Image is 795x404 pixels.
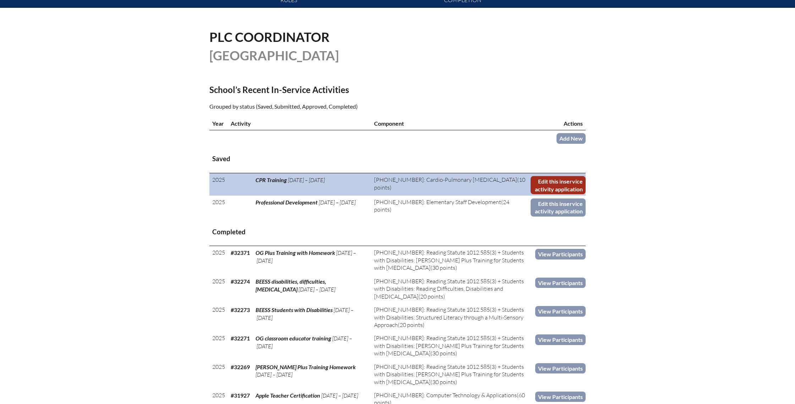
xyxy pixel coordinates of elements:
[371,275,530,303] td: (20 points)
[535,392,586,402] a: View Participants
[371,303,530,332] td: (20 points)
[212,228,583,236] h3: Completed
[209,102,459,111] p: Grouped by status (Saved, Submitted, Approved, Completed)
[374,176,517,183] span: [PHONE_NUMBER]: Cardio-Pulmonary [MEDICAL_DATA]
[531,176,586,194] a: Edit this inservice activity application
[209,29,330,45] span: PLC Coordinator
[371,196,530,218] td: (24 points)
[535,363,586,373] a: View Participants
[209,275,228,303] td: 2025
[231,278,250,285] b: #32274
[231,306,250,313] b: #32273
[209,332,228,360] td: 2025
[256,199,318,206] span: Professional Development
[319,199,356,206] span: [DATE] – [DATE]
[531,117,586,130] th: Actions
[321,392,358,399] span: [DATE] – [DATE]
[374,334,524,357] span: [PHONE_NUMBER]: Reading Statute 1012.585(3) + Students with Disabilities: [PERSON_NAME] Plus Trai...
[256,249,356,264] span: [DATE] – [DATE]
[535,334,586,345] a: View Participants
[371,117,530,130] th: Component
[209,360,228,389] td: 2025
[256,306,353,321] span: [DATE] – [DATE]
[228,117,371,130] th: Activity
[374,392,517,399] span: [PHONE_NUMBER]: Computer Technology & Applications
[209,173,228,196] td: 2025
[298,286,335,293] span: [DATE] – [DATE]
[231,249,250,256] b: #32371
[256,278,326,293] span: BEESS disabilities, difficulties, [MEDICAL_DATA]
[209,303,228,332] td: 2025
[374,198,501,206] span: [PHONE_NUMBER]: Elementary Staff Development
[256,392,320,399] span: Apple Teacher Certification
[209,196,228,218] td: 2025
[371,360,530,389] td: (30 points)
[556,133,586,143] a: Add New
[256,249,335,256] span: OG Plus Training with Homework
[212,154,583,163] h3: Saved
[535,249,586,259] a: View Participants
[256,335,331,342] span: OG classroom educator training
[209,117,228,130] th: Year
[256,176,287,183] span: CPR Training
[374,278,524,300] span: [PHONE_NUMBER]: Reading Statute 1012.585(3) + Students with Disabilities: Reading Difficulties, D...
[374,249,524,271] span: [PHONE_NUMBER]: Reading Statute 1012.585(3) + Students with Disabilities: [PERSON_NAME] Plus Trai...
[256,335,352,349] span: [DATE] – [DATE]
[535,306,586,316] a: View Participants
[371,173,530,196] td: (10 points)
[535,278,586,288] a: View Participants
[256,364,356,370] span: [PERSON_NAME] Plus Training Homework
[371,246,530,275] td: (30 points)
[288,176,325,184] span: [DATE] – [DATE]
[231,335,250,342] b: #32271
[374,363,524,386] span: [PHONE_NUMBER]: Reading Statute 1012.585(3) + Students with Disabilities: [PERSON_NAME] Plus Trai...
[209,84,459,95] h2: School’s Recent In-Service Activities
[531,198,586,217] a: Edit this inservice activity application
[231,364,250,370] b: #32269
[374,306,524,328] span: [PHONE_NUMBER]: Reading Statute 1012.585(3) + Students with Disabilities: Structured Literacy thr...
[209,48,339,63] span: [GEOGRAPHIC_DATA]
[371,332,530,360] td: (30 points)
[231,392,250,399] b: #31927
[209,246,228,275] td: 2025
[256,306,333,313] span: BEESS Students with Disabilities
[256,371,292,378] span: [DATE] – [DATE]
